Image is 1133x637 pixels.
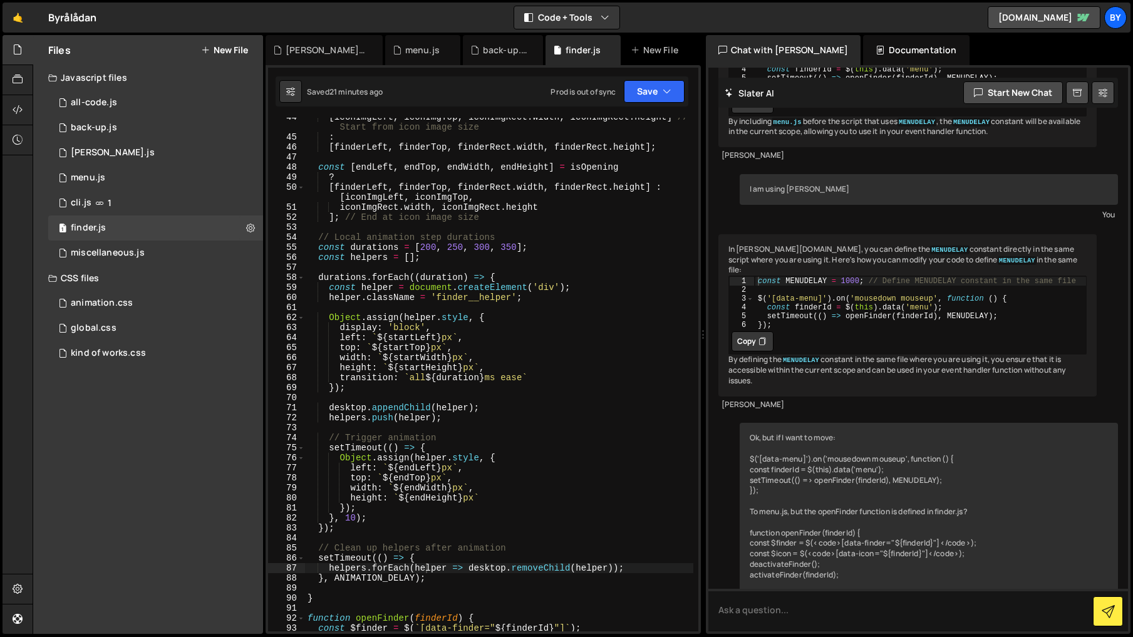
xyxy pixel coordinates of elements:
[48,140,263,165] div: 10338/45273.js
[722,150,1094,161] div: [PERSON_NAME]
[268,523,305,533] div: 83
[201,45,248,55] button: New File
[268,473,305,483] div: 78
[730,294,754,303] div: 3
[71,348,146,359] div: kind of works.css
[268,303,305,313] div: 61
[268,393,305,403] div: 70
[3,3,33,33] a: 🤙
[268,503,305,513] div: 81
[268,383,305,393] div: 69
[268,563,305,573] div: 87
[631,44,683,56] div: New File
[268,543,305,553] div: 85
[268,363,305,373] div: 67
[268,313,305,323] div: 62
[71,147,155,158] div: [PERSON_NAME].js
[268,493,305,503] div: 80
[514,6,619,29] button: Code + Tools
[268,443,305,453] div: 75
[268,142,305,152] div: 46
[998,256,1037,265] code: MENUDELAY
[405,44,440,56] div: menu.js
[268,623,305,633] div: 93
[286,44,367,56] div: [PERSON_NAME].js
[732,331,773,351] button: Copy
[722,400,1094,410] div: [PERSON_NAME]
[268,262,305,272] div: 57
[268,172,305,182] div: 49
[782,356,820,365] code: MENUDELAY
[268,513,305,523] div: 82
[268,373,305,383] div: 68
[268,333,305,343] div: 64
[268,272,305,282] div: 58
[268,413,305,423] div: 72
[48,165,263,190] div: 10338/45238.js
[71,298,133,309] div: animation.css
[268,293,305,303] div: 60
[48,316,263,341] div: 10338/24192.css
[988,6,1100,29] a: [DOMAIN_NAME]
[268,583,305,593] div: 89
[730,303,754,312] div: 4
[624,80,685,103] button: Save
[71,323,116,334] div: global.css
[268,533,305,543] div: 84
[71,122,117,133] div: back-up.js
[268,252,305,262] div: 56
[718,234,1097,396] div: In [PERSON_NAME][DOMAIN_NAME], you can define the constant directly in the same script where you ...
[71,197,91,209] div: cli.js
[268,202,305,212] div: 51
[268,423,305,433] div: 73
[48,115,263,140] div: 10338/45267.js
[706,35,861,65] div: Chat with [PERSON_NAME]
[268,613,305,623] div: 92
[33,266,263,291] div: CSS files
[329,86,383,97] div: 21 minutes ago
[268,182,305,202] div: 50
[71,222,106,234] div: finder.js
[772,118,802,127] code: menu.js
[551,86,616,97] div: Prod is out of sync
[48,341,263,366] div: 10338/45272.css
[268,433,305,443] div: 74
[863,35,969,65] div: Documentation
[268,212,305,222] div: 52
[268,573,305,583] div: 88
[268,323,305,333] div: 63
[268,593,305,603] div: 90
[268,132,305,142] div: 45
[268,152,305,162] div: 47
[1104,6,1127,29] div: By
[48,43,71,57] h2: Files
[33,65,263,90] div: Javascript files
[730,74,754,83] div: 5
[48,10,96,25] div: Byrålådan
[268,343,305,353] div: 65
[268,453,305,463] div: 76
[48,90,263,115] div: 10338/35579.js
[268,603,305,613] div: 91
[268,353,305,363] div: 66
[268,162,305,172] div: 48
[268,403,305,413] div: 71
[307,86,383,97] div: Saved
[268,463,305,473] div: 77
[730,286,754,294] div: 2
[268,282,305,293] div: 59
[268,222,305,232] div: 53
[730,277,754,286] div: 1
[268,242,305,252] div: 55
[725,87,775,99] h2: Slater AI
[268,483,305,493] div: 79
[483,44,528,56] div: back-up.js
[730,312,754,321] div: 5
[743,208,1115,221] div: You
[71,247,145,259] div: miscellaneous.js
[930,246,969,254] code: MENUDELAY
[48,190,263,215] div: 10338/23371.js
[268,232,305,242] div: 54
[59,224,66,234] span: 1
[48,215,263,241] div: 10338/24973.js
